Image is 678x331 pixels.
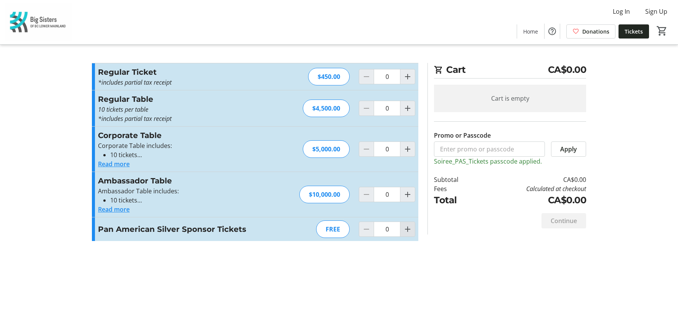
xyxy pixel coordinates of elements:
[434,193,478,207] td: Total
[434,131,491,140] label: Promo or Passcode
[551,141,586,157] button: Apply
[548,63,586,77] span: CA$0.00
[98,66,265,78] h3: Regular Ticket
[374,141,400,157] input: Corporate Table Quantity
[400,222,415,236] button: Increment by one
[374,101,400,116] input: Regular Table Quantity
[5,3,72,41] img: Big Sisters of BC Lower Mainland's Logo
[400,69,415,84] button: Increment by one
[98,130,265,141] h3: Corporate Table
[655,24,669,38] button: Cart
[299,186,350,203] div: $10,000.00
[98,141,265,150] p: Corporate Table includes:
[645,7,667,16] span: Sign Up
[434,175,478,184] td: Subtotal
[400,101,415,116] button: Increment by one
[308,68,350,85] div: $450.00
[374,187,400,202] input: Ambassador Table Quantity
[607,5,636,18] button: Log In
[98,205,130,214] button: Read more
[374,222,400,237] input: Pan American Silver Sponsor Tickets Quantity
[98,105,148,114] em: 10 tickets per table
[98,93,265,105] h3: Regular Table
[639,5,673,18] button: Sign Up
[98,223,265,235] h3: Pan American Silver Sponsor Tickets
[98,114,172,123] em: *includes partial tax receipt
[374,69,400,84] input: Regular Ticket Quantity
[434,85,586,112] div: Cart is empty
[582,27,609,35] span: Donations
[478,184,586,193] td: Calculated at checkout
[517,24,544,39] a: Home
[619,24,649,39] a: Tickets
[98,159,130,169] button: Read more
[478,193,586,207] td: CA$0.00
[303,140,350,158] div: $5,000.00
[98,186,265,196] p: Ambassador Table includes:
[316,220,350,238] div: FREE
[98,175,265,186] h3: Ambassador Table
[523,27,538,35] span: Home
[566,24,615,39] a: Donations
[478,175,586,184] td: CA$0.00
[560,145,577,154] span: Apply
[613,7,630,16] span: Log In
[434,63,586,79] h2: Cart
[110,196,265,205] li: 10 tickets
[434,141,545,157] input: Enter promo or passcode
[545,24,560,39] button: Help
[434,184,478,193] td: Fees
[400,142,415,156] button: Increment by one
[98,78,172,87] em: *includes partial tax receipt
[400,187,415,202] button: Increment by one
[110,150,265,159] li: 10 tickets
[303,100,350,117] div: $4,500.00
[625,27,643,35] span: Tickets
[434,157,586,166] p: Soiree_PAS_Tickets passcode applied.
